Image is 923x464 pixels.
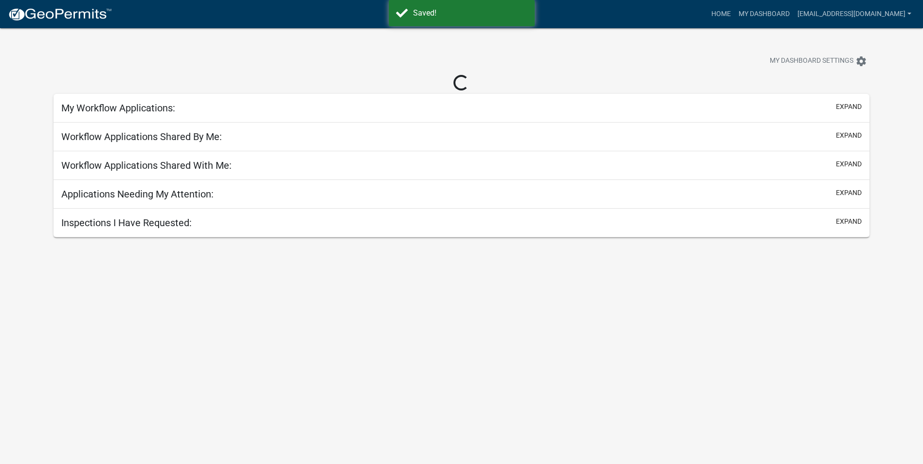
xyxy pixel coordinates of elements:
[61,131,222,143] h5: Workflow Applications Shared By Me:
[836,159,862,169] button: expand
[836,130,862,141] button: expand
[762,52,875,71] button: My Dashboard Settingssettings
[836,102,862,112] button: expand
[855,55,867,67] i: settings
[61,160,232,171] h5: Workflow Applications Shared With Me:
[836,188,862,198] button: expand
[794,5,915,23] a: [EMAIL_ADDRESS][DOMAIN_NAME]
[770,55,853,67] span: My Dashboard Settings
[61,188,214,200] h5: Applications Needing My Attention:
[836,216,862,227] button: expand
[61,217,192,229] h5: Inspections I Have Requested:
[61,102,175,114] h5: My Workflow Applications:
[735,5,794,23] a: My Dashboard
[707,5,735,23] a: Home
[413,7,527,19] div: Saved!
